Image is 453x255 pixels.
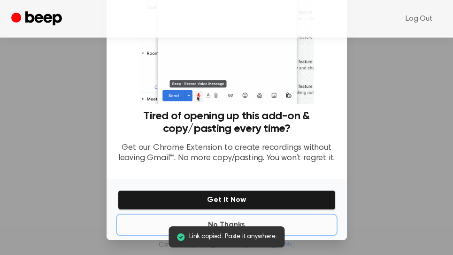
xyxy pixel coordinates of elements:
[118,110,336,135] h3: Tired of opening up this add-on & copy/pasting every time?
[118,216,336,234] button: No Thanks
[396,8,442,30] a: Log Out
[118,143,336,164] p: Get our Chrome Extension to create recordings without leaving Gmail™. No more copy/pasting. You w...
[118,190,336,210] button: Get It Now
[189,232,277,242] span: Link copied. Paste it anywhere.
[11,10,64,28] a: Beep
